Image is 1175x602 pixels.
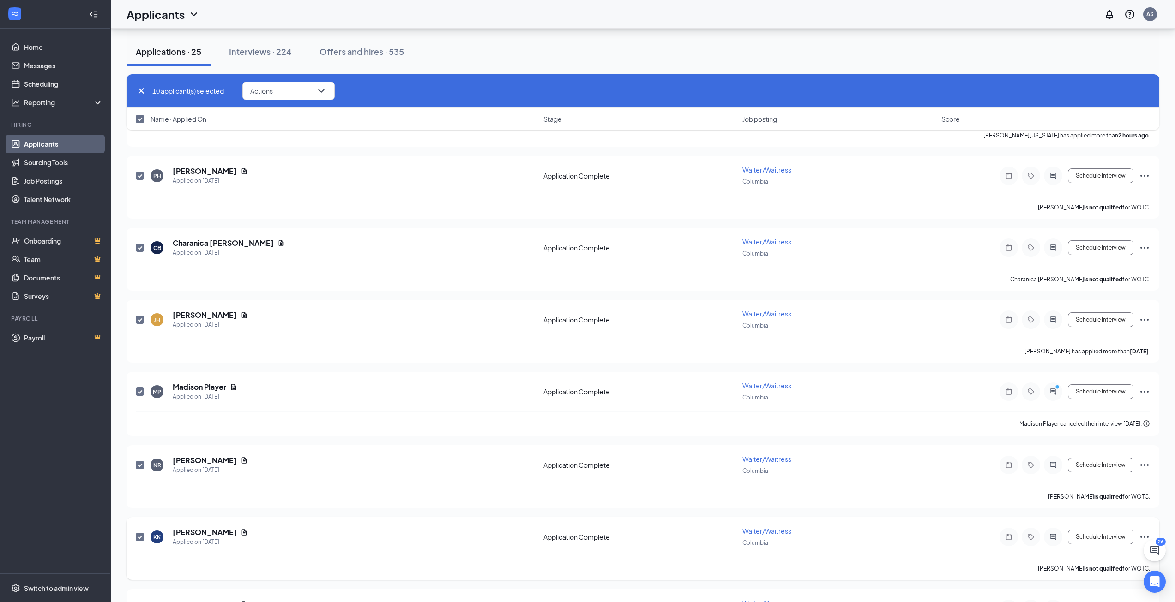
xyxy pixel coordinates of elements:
[153,461,161,469] div: NR
[742,238,791,246] span: Waiter/Waitress
[242,82,335,100] button: ActionsChevronDown
[24,250,103,268] a: TeamCrown
[742,166,791,174] span: Waiter/Waitress
[1139,386,1150,397] svg: Ellipses
[24,232,103,250] a: OnboardingCrown
[24,268,103,287] a: DocumentsCrown
[241,311,248,319] svg: Document
[1139,242,1150,253] svg: Ellipses
[241,529,248,536] svg: Document
[742,394,768,401] span: Columbia
[543,532,737,542] div: Application Complete
[1084,565,1122,572] b: is not qualified
[24,38,103,56] a: Home
[89,10,98,19] svg: Collapse
[1025,388,1036,395] svg: Tag
[1094,493,1122,500] b: is qualified
[152,86,224,96] span: 10 applicant(s) selected
[316,85,327,96] svg: ChevronDown
[1038,565,1150,572] p: [PERSON_NAME] for WOTC.
[173,382,226,392] h5: Madison Player
[1003,533,1014,541] svg: Note
[742,539,768,546] span: Columbia
[1048,172,1059,179] svg: ActiveChat
[1025,172,1036,179] svg: Tag
[742,455,791,463] span: Waiter/Waitress
[154,316,160,324] div: JH
[241,457,248,464] svg: Document
[543,243,737,252] div: Application Complete
[11,584,20,593] svg: Settings
[543,114,562,124] span: Stage
[11,98,20,107] svg: Analysis
[24,172,103,190] a: Job Postings
[24,98,103,107] div: Reporting
[24,190,103,209] a: Talent Network
[742,381,791,390] span: Waiter/Waitress
[1025,316,1036,323] svg: Tag
[1068,458,1133,472] button: Schedule Interview
[173,527,237,537] h5: [PERSON_NAME]
[1038,203,1150,211] p: [PERSON_NAME] for WOTC.
[1024,347,1150,355] p: [PERSON_NAME] has applied more than .
[1003,244,1014,251] svg: Note
[229,46,292,57] div: Interviews · 224
[543,460,737,470] div: Application Complete
[173,310,237,320] h5: [PERSON_NAME]
[1048,533,1059,541] svg: ActiveChat
[1139,531,1150,542] svg: Ellipses
[1149,545,1160,556] svg: ChatActive
[10,9,19,18] svg: WorkstreamLogo
[543,171,737,180] div: Application Complete
[1048,461,1059,469] svg: ActiveChat
[250,88,273,94] span: Actions
[1139,459,1150,471] svg: Ellipses
[1003,461,1014,469] svg: Note
[1144,571,1166,593] div: Open Intercom Messenger
[742,310,791,318] span: Waiter/Waitress
[742,250,768,257] span: Columbia
[1156,538,1166,546] div: 26
[127,6,185,22] h1: Applicants
[742,527,791,535] span: Waiter/Waitress
[742,178,768,185] span: Columbia
[1068,312,1133,327] button: Schedule Interview
[24,584,89,593] div: Switch to admin view
[188,9,199,20] svg: ChevronDown
[11,315,101,322] div: Payroll
[153,244,161,252] div: CB
[1104,9,1115,20] svg: Notifications
[173,455,237,465] h5: [PERSON_NAME]
[1139,314,1150,325] svg: Ellipses
[1146,10,1154,18] div: AS
[543,387,737,396] div: Application Complete
[1048,316,1059,323] svg: ActiveChat
[543,315,737,324] div: Application Complete
[1068,384,1133,399] button: Schedule Interview
[151,114,206,124] span: Name · Applied On
[153,388,161,396] div: MP
[24,153,103,172] a: Sourcing Tools
[277,239,285,247] svg: Document
[24,135,103,153] a: Applicants
[173,465,248,475] div: Applied on [DATE]
[1048,493,1150,501] p: [PERSON_NAME] for WOTC.
[742,322,768,329] span: Columbia
[173,537,248,547] div: Applied on [DATE]
[1068,240,1133,255] button: Schedule Interview
[1124,9,1135,20] svg: QuestionInfo
[1084,276,1122,283] b: is not qualified
[1048,388,1059,395] svg: ActiveChat
[1010,275,1150,283] p: Charanica [PERSON_NAME] for WOTC.
[230,383,237,391] svg: Document
[173,392,237,401] div: Applied on [DATE]
[1003,172,1014,179] svg: Note
[153,533,161,541] div: KK
[11,218,101,226] div: Team Management
[24,328,103,347] a: PayrollCrown
[319,46,404,57] div: Offers and hires · 535
[1048,244,1059,251] svg: ActiveChat
[1130,348,1149,355] b: [DATE]
[1139,170,1150,181] svg: Ellipses
[1143,420,1150,427] svg: Info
